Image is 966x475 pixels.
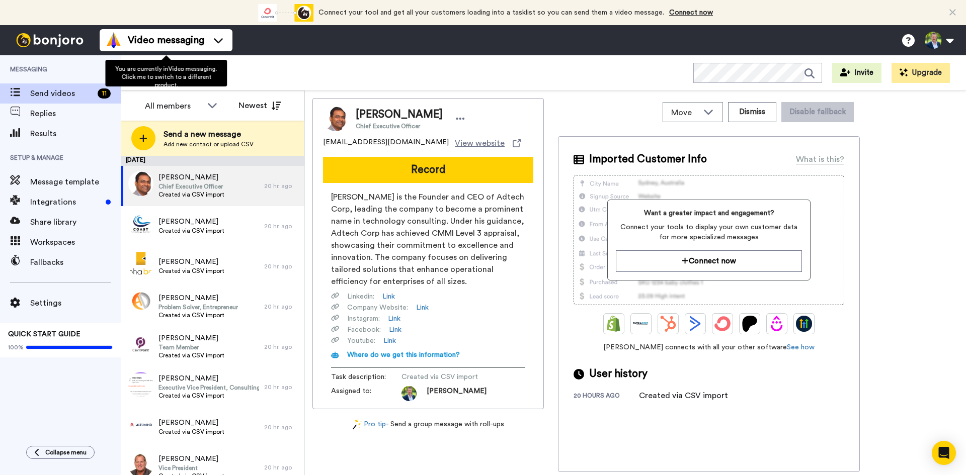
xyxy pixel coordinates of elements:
img: Hubspot [660,316,676,332]
span: Vice President [158,464,224,472]
img: 8a18cef2-02c6-4fbf-a0aa-253526c1ff6a.png [128,211,153,236]
button: Upgrade [892,63,950,83]
span: Imported Customer Info [589,152,707,167]
span: [PERSON_NAME] [158,373,259,384]
span: Executive Vice President, Consulting [158,384,259,392]
div: 20 hr. ago [264,463,299,471]
img: Image of Raj Nair [323,106,348,131]
span: Facebook : [347,325,381,335]
img: magic-wand.svg [353,419,362,430]
a: Link [416,303,429,313]
span: Message template [30,176,121,188]
span: Linkedin : [347,292,374,302]
span: Settings [30,297,121,309]
img: 4d7fad17-afbd-4b2b-b9c8-a8c76895f866.png [128,292,153,317]
img: 69c14b9a-0058-4ef3-935a-b643b56002c4-1756154023.jpg [401,386,417,401]
span: [PERSON_NAME] connects with all your other software [574,342,844,352]
span: Connect your tool and get all your customers loading into a tasklist so you can send them a video... [318,9,664,16]
img: dce82965-9862-49a9-99d9-65663a41a302.jpg [128,332,153,357]
span: [PERSON_NAME] [427,386,487,401]
img: Drip [769,316,785,332]
span: Assigned to: [331,386,401,401]
span: Connect your tools to display your own customer data for more specialized messages [616,222,801,242]
span: [PERSON_NAME] is the Founder and CEO of Adtech Corp, leading the company to become a prominent na... [331,191,525,288]
span: Share library [30,216,121,228]
span: Move [671,107,698,119]
img: ActiveCampaign [687,316,703,332]
button: Disable fallback [781,102,854,122]
span: QUICK START GUIDE [8,331,80,338]
div: - Send a group message with roll-ups [312,419,544,430]
img: ConvertKit [714,316,731,332]
div: 20 hr. ago [264,222,299,230]
img: f99a36d3-6855-4b65-bc6c-cafb6bd1e3d9.png [128,251,153,276]
span: Fallbacks [30,256,121,268]
img: 163c49a5-8ce0-42ea-8421-505225380146.jpg [128,412,153,437]
span: Youtube : [347,336,375,346]
div: 11 [98,88,111,99]
span: Chief Executive Officer [356,122,443,130]
div: 20 hr. ago [264,383,299,391]
div: 20 hr. ago [264,343,299,351]
div: 20 hr. ago [264,303,299,311]
img: bj-logo-header-white.svg [12,33,88,47]
span: [PERSON_NAME] [356,107,443,122]
span: 100% [8,343,24,351]
a: Link [389,325,401,335]
img: a29de21f-9d7b-4e71-9578-239a797cabe4.jpg [128,171,153,196]
img: Ontraport [633,316,649,332]
span: Created via CSV import [158,191,224,199]
span: Video messaging [128,33,204,47]
span: Where do we get this information? [347,351,460,358]
span: [PERSON_NAME] [158,333,224,343]
span: Created via CSV import [158,392,259,400]
span: Send videos [30,87,94,100]
div: 20 hr. ago [264,423,299,431]
span: Collapse menu [45,448,87,456]
a: View website [455,137,521,149]
span: [PERSON_NAME] [158,454,224,464]
a: Pro tip [353,419,386,430]
span: Want a greater impact and engagement? [616,208,801,218]
span: View website [455,137,505,149]
span: [PERSON_NAME] [158,217,224,227]
img: c6543572-fcb3-48b0-a663-fcb408b92243.png [128,372,153,397]
div: Created via CSV import [639,390,728,402]
span: [EMAIL_ADDRESS][DOMAIN_NAME] [323,137,449,149]
a: Connect now [669,9,713,16]
span: [PERSON_NAME] [158,418,224,428]
button: Dismiss [728,102,776,122]
span: Created via CSV import [158,351,224,359]
img: Shopify [606,316,622,332]
span: [PERSON_NAME] [158,257,224,267]
div: All members [145,100,202,112]
span: Workspaces [30,236,121,248]
span: Add new contact or upload CSV [164,140,254,148]
img: Patreon [742,316,758,332]
span: Chief Executive Officer [158,182,224,191]
img: vm-color.svg [106,32,122,48]
span: Created via CSV import [158,267,224,275]
a: Link [388,314,400,324]
span: Created via CSV import [158,227,224,235]
span: Team Member [158,343,224,351]
span: User history [589,366,648,382]
button: Collapse menu [26,446,95,459]
span: Results [30,128,121,140]
div: 20 hours ago [574,392,639,402]
a: See how [787,344,815,351]
div: animation [258,4,313,22]
button: Connect now [616,250,801,272]
span: Send a new message [164,128,254,140]
button: Invite [832,63,881,83]
span: Problem Solver, Entrepreneur [158,303,238,311]
div: 20 hr. ago [264,182,299,190]
span: Instagram : [347,314,380,324]
button: Newest [231,96,289,116]
span: Created via CSV import [158,311,238,319]
span: Task description : [331,372,401,382]
a: Link [383,336,396,346]
span: You are currently in Video messaging . Click me to switch to a different product. [115,66,217,88]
